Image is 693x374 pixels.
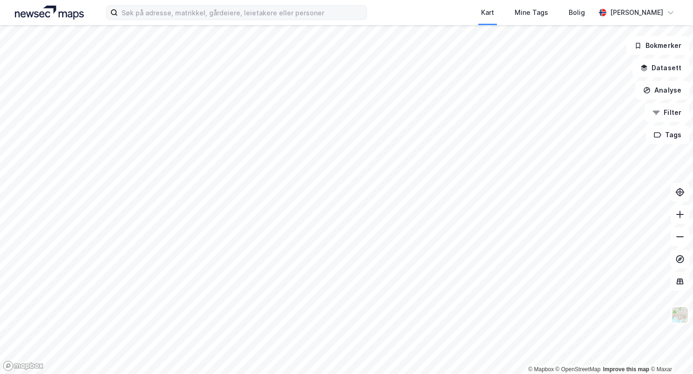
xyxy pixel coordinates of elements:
[481,7,494,18] div: Kart
[610,7,663,18] div: [PERSON_NAME]
[646,329,693,374] div: Kontrollprogram for chat
[15,6,84,20] img: logo.a4113a55bc3d86da70a041830d287a7e.svg
[118,6,367,20] input: Søk på adresse, matrikkel, gårdeiere, leietakere eller personer
[646,329,693,374] iframe: Chat Widget
[569,7,585,18] div: Bolig
[515,7,548,18] div: Mine Tags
